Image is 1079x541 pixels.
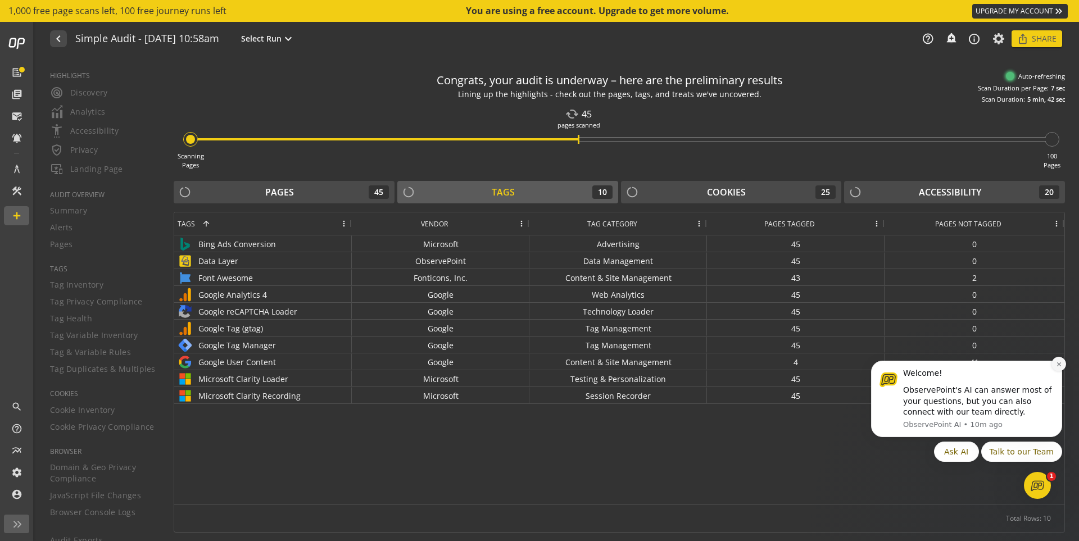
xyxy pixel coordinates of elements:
img: Profile image for ObservePoint AI [25,24,43,42]
button: Share [1012,30,1062,47]
div: Microsoft Clarity Recording [178,388,348,404]
h1: Simple Audit - 13 October 2025 | 10:58am [75,33,219,45]
span: Select Run [241,33,282,44]
div: Scan Duration: [982,95,1025,104]
div: Congrats, your audit is underway – here are the preliminary results [437,72,783,89]
div: ObservePoint's AI can answer most of your questions, but you can also connect with our team direc... [49,38,200,71]
mat-icon: add_alert [945,32,956,43]
div: 45 [369,185,389,199]
mat-icon: navigate_before [52,32,64,46]
img: Google User Content [178,354,193,370]
div: Font Awesome [178,270,348,286]
div: Advertising [529,235,707,252]
button: Dismiss notification [197,10,212,25]
img: Data Layer [178,253,193,269]
img: Google reCAPTCHA Loader [178,304,193,319]
mat-icon: help_outline [922,33,934,45]
div: Google reCAPTCHA Loader [178,303,348,320]
div: 0 [885,320,1064,336]
div: Google Analytics 4 [178,287,348,303]
span: Pages Tagged [764,219,815,229]
div: 45 [707,303,885,319]
img: Font Awesome [178,270,193,285]
mat-icon: info_outline [968,33,981,46]
div: 45 [707,337,885,353]
div: Scan Duration per Page: [978,84,1049,93]
mat-icon: keyboard_double_arrow_right [1053,6,1064,17]
div: Cookies [707,186,746,199]
div: Bing Ads Conversion [178,236,348,252]
div: 0 [885,286,1064,302]
div: 5 min, 42 sec [1027,95,1065,104]
div: Technology Loader [529,303,707,319]
mat-icon: library_books [11,89,22,100]
div: Content & Site Management [529,353,707,370]
mat-icon: help_outline [11,423,22,434]
button: Accessibility20 [844,181,1065,203]
mat-icon: cached [563,104,582,124]
div: 0 [885,337,1064,353]
span: Tag Category [587,219,637,229]
div: pages scanned [557,121,600,130]
img: Google Analytics 4 [178,287,193,302]
button: Tags10 [397,181,618,203]
div: Auto-refreshing [1006,72,1065,81]
span: Tags [178,219,195,229]
iframe: Intercom notifications message [854,347,1079,504]
iframe: Intercom live chat [1024,472,1051,499]
div: Google [352,320,529,336]
img: Microsoft Clarity Recording [178,388,193,403]
div: Total Rows: 10 [1006,505,1051,532]
mat-icon: mark_email_read [11,111,22,122]
mat-icon: architecture [11,163,22,175]
div: Content & Site Management [529,269,707,285]
div: Google Tag Manager [178,337,348,353]
div: Microsoft [352,235,529,252]
div: Tag Management [529,337,707,353]
div: message notification from ObservePoint AI, 10m ago. Welcome! ObservePoint's AI can answer most of... [17,14,208,90]
div: ObservePoint [352,252,529,269]
span: Share [1032,29,1057,49]
div: Pages [265,186,294,199]
button: Quick reply: Ask AI [80,95,125,115]
div: 4 [707,353,885,370]
button: Quick reply: Talk to our Team [127,95,208,115]
div: 45 [707,286,885,302]
div: 45 [707,370,885,387]
mat-icon: list_alt [11,67,22,78]
div: Session Recorder [529,387,707,403]
div: Fonticons, Inc. [352,269,529,285]
div: 0 [885,235,1064,252]
div: 0 [885,252,1064,269]
div: Google [352,337,529,353]
mat-icon: notifications_active [11,133,22,144]
mat-icon: expand_more [282,32,295,46]
div: 0 [885,303,1064,319]
div: 45 [707,252,885,269]
span: Vendor [421,219,448,229]
div: 20 [1039,185,1059,199]
p: Message from ObservePoint AI, sent 10m ago [49,73,200,83]
div: Google Tag (gtag) [178,320,348,337]
mat-icon: construction [11,185,22,197]
div: Google [352,303,529,319]
div: Web Analytics [529,286,707,302]
mat-icon: add [11,210,22,221]
img: Bing Ads Conversion [178,237,193,252]
div: 10 [592,185,613,199]
div: Welcome! [49,21,200,33]
div: Message content [49,21,200,71]
div: Accessibility [919,186,981,199]
mat-icon: settings [11,467,22,478]
div: Quick reply options [17,95,208,115]
div: Testing & Personalization [529,370,707,387]
img: Microsoft Clarity Loader [178,371,193,387]
mat-icon: search [11,401,22,412]
mat-icon: ios_share [1017,33,1028,44]
div: 25 [815,185,836,199]
div: 7 sec [1051,84,1065,93]
button: Select Run [239,31,297,46]
img: Google Tag Manager [178,338,193,353]
div: Google User Content [178,354,348,370]
div: You are using a free account. Upgrade to get more volume. [466,4,730,17]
